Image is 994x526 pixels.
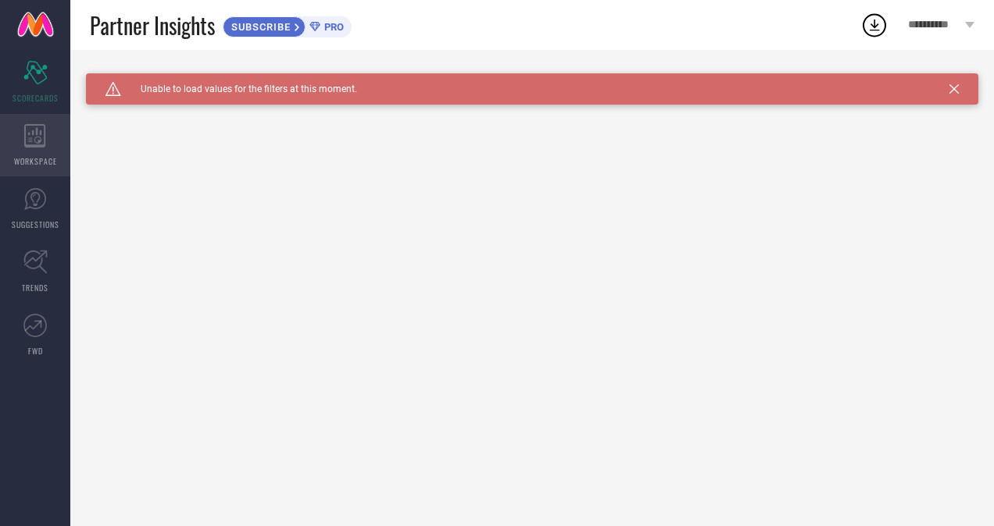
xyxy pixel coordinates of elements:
span: SCORECARDS [13,92,59,104]
div: Unable to load filters at this moment. Please try later. [86,73,978,86]
span: PRO [320,21,344,33]
span: FWD [28,345,43,357]
div: Open download list [860,11,889,39]
span: SUGGESTIONS [12,219,59,230]
span: WORKSPACE [14,155,57,167]
span: Partner Insights [90,9,215,41]
span: Unable to load values for the filters at this moment. [121,84,357,94]
span: SUBSCRIBE [223,21,295,33]
a: SUBSCRIBEPRO [223,12,352,37]
span: TRENDS [22,282,48,293]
